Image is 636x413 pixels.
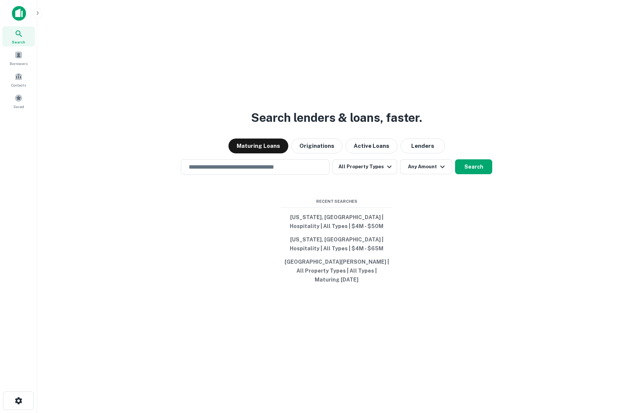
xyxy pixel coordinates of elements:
[12,6,26,21] img: capitalize-icon.png
[2,69,35,90] a: Contacts
[10,61,27,66] span: Borrowers
[13,104,24,110] span: Saved
[345,139,397,153] button: Active Loans
[12,39,25,45] span: Search
[228,139,288,153] button: Maturing Loans
[2,91,35,111] a: Saved
[332,159,397,174] button: All Property Types
[2,26,35,46] a: Search
[281,198,392,205] span: Recent Searches
[2,48,35,68] a: Borrowers
[291,139,343,153] button: Originations
[400,139,445,153] button: Lenders
[281,255,392,286] button: [GEOGRAPHIC_DATA][PERSON_NAME] | All Property Types | All Types | Maturing [DATE]
[281,233,392,255] button: [US_STATE], [GEOGRAPHIC_DATA] | Hospitality | All Types | $4M - $65M
[281,211,392,233] button: [US_STATE], [GEOGRAPHIC_DATA] | Hospitality | All Types | $4M - $50M
[251,109,422,127] h3: Search lenders & loans, faster.
[400,159,452,174] button: Any Amount
[11,82,26,88] span: Contacts
[455,159,492,174] button: Search
[599,330,636,365] iframe: Chat Widget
